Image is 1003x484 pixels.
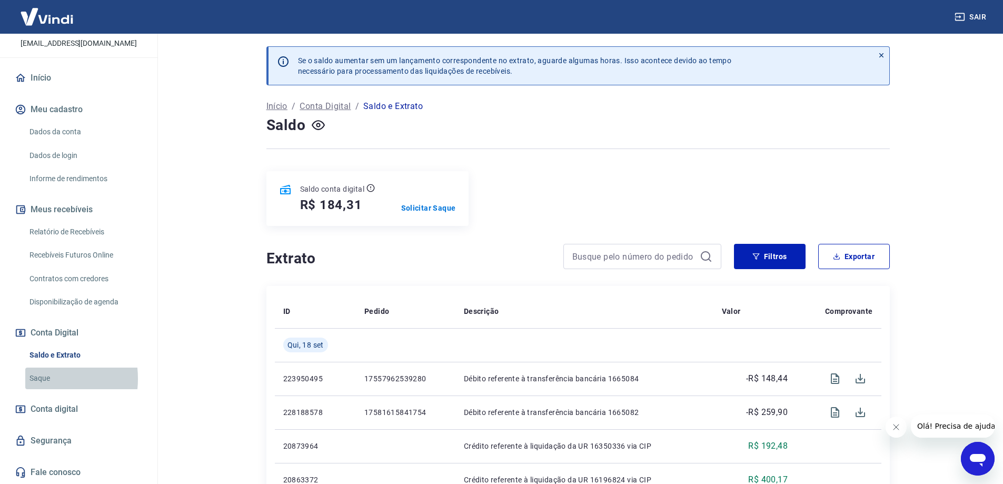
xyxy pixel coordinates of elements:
p: Saldo e Extrato [363,100,423,113]
a: Contratos com credores [25,268,145,290]
h4: Saldo [266,115,306,136]
a: Disponibilização de agenda [25,291,145,313]
p: Se o saldo aumentar sem um lançamento correspondente no extrato, aguarde algumas horas. Isso acon... [298,55,732,76]
h5: R$ 184,31 [300,196,362,213]
p: [EMAIL_ADDRESS][DOMAIN_NAME] [21,38,137,49]
p: Comprovante [825,306,872,317]
iframe: Botão para abrir a janela de mensagens [961,442,995,476]
h4: Extrato [266,248,551,269]
a: Dados da conta [25,121,145,143]
a: Dados de login [25,145,145,166]
p: Débito referente à transferência bancária 1665082 [464,407,705,418]
button: Conta Digital [13,321,145,344]
iframe: Fechar mensagem [886,417,907,438]
p: 17581615841754 [364,407,447,418]
p: 20873964 [283,441,347,451]
a: Conta digital [13,398,145,421]
span: Qui, 18 set [287,340,324,350]
span: Visualizar [822,366,848,391]
a: Conta Digital [300,100,351,113]
p: Pedido [364,306,389,317]
p: Crédito referente à liquidação da UR 16350336 via CIP [464,441,705,451]
a: Solicitar Saque [401,203,456,213]
a: Relatório de Recebíveis [25,221,145,243]
iframe: Mensagem da empresa [911,414,995,438]
p: 17557962539280 [364,373,447,384]
span: Download [848,366,873,391]
a: Início [13,66,145,90]
a: Saldo e Extrato [25,344,145,366]
a: Segurança [13,429,145,452]
a: Informe de rendimentos [25,168,145,190]
a: Saque [25,368,145,389]
p: Descrição [464,306,499,317]
span: Visualizar [822,400,848,425]
a: Recebíveis Futuros Online [25,244,145,266]
p: -R$ 259,90 [746,406,788,419]
p: Débito referente à transferência bancária 1665084 [464,373,705,384]
p: / [292,100,295,113]
p: 223950495 [283,373,347,384]
button: Meus recebíveis [13,198,145,221]
a: Início [266,100,287,113]
p: TERRITORIO DO SAPATO COM DE CALC EIRELI ME [8,12,149,34]
input: Busque pelo número do pedido [572,249,696,264]
button: Sair [952,7,990,27]
span: Conta digital [31,402,78,417]
button: Meu cadastro [13,98,145,121]
p: R$ 192,48 [748,440,788,452]
a: Fale conosco [13,461,145,484]
img: Vindi [13,1,81,33]
p: / [355,100,359,113]
p: Valor [722,306,741,317]
span: Download [848,400,873,425]
p: -R$ 148,44 [746,372,788,385]
span: Olá! Precisa de ajuda? [6,7,88,16]
p: ID [283,306,291,317]
button: Exportar [818,244,890,269]
p: Saldo conta digital [300,184,365,194]
p: 228188578 [283,407,347,418]
button: Filtros [734,244,806,269]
